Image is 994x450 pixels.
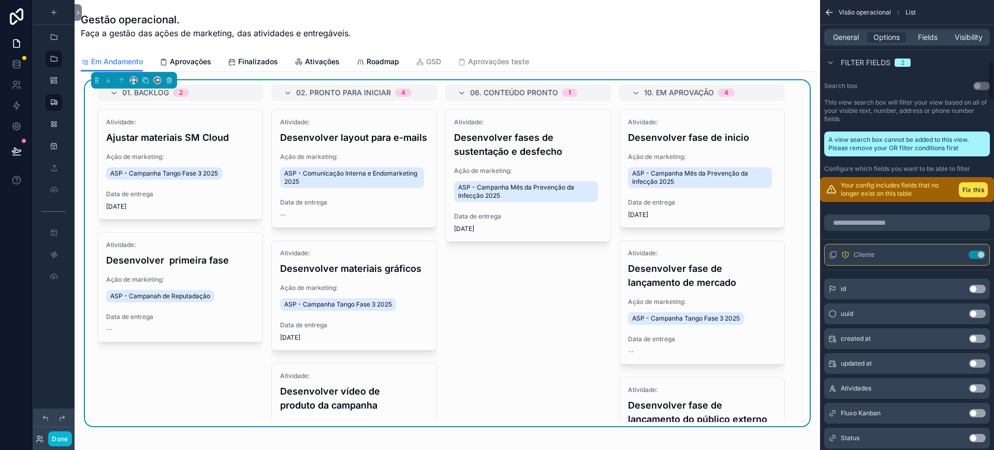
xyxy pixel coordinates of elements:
[106,253,254,267] h4: Desenvolver primeira fase
[280,153,428,161] span: Ação de marketing:
[110,169,218,178] span: ASP - Campanha Tango Fase 3 2025
[280,118,428,126] span: Atividade:
[628,386,776,394] span: Atividade:
[280,284,428,292] span: Ação de marketing:
[356,52,399,73] a: Roadmap
[280,420,428,429] span: Ação de marketing:
[426,56,441,67] span: GSD
[468,56,529,67] span: Aprovações teste
[628,347,634,356] span: --
[48,431,71,446] button: Done
[454,167,602,175] span: Ação de marketing:
[416,52,441,73] a: GSD
[280,130,428,144] h4: Desenvolver layout para e-mails
[454,225,602,233] span: [DATE]
[159,52,211,73] a: Aprovações
[628,211,776,219] span: [DATE]
[619,240,785,365] a: Atividade:Desenvolver fase de lançamento de mercadoAção de marketing:ASP - Campanha Tango Fase 3 ...
[284,300,392,309] span: ASP - Campanha Tango Fase 3 2025
[445,109,611,242] a: Atividade:Desenvolver fases de sustentação e desfechoAção de marketing:ASP - Campanha Mês da Prev...
[458,52,529,73] a: Aprovações teste
[228,52,278,73] a: Finalizados
[280,211,286,219] span: --
[106,275,254,284] span: Ação de marketing:
[401,89,405,97] div: 4
[628,249,776,257] span: Atividade:
[470,88,558,98] span: 06. Conteúdo pronto
[97,232,263,342] a: Atividade:Desenvolver primeira faseAção de marketing:ASP - Campanah de ReputadaçãoData de entrega--
[367,56,399,67] span: Roadmap
[628,335,776,343] span: Data de entrega
[628,118,776,126] span: Atividade:
[280,333,428,342] span: [DATE]
[81,52,143,72] a: Em Andamento
[454,212,602,221] span: Data de entrega
[458,183,594,200] span: ASP - Campanha Mês da Prevenção da Infecção 2025
[91,56,143,67] span: Em Andamento
[628,198,776,207] span: Data de entrega
[106,202,254,211] span: [DATE]
[106,153,254,161] span: Ação de marketing:
[284,169,420,186] span: ASP - Comunicação Interna e Endomarketing 2025
[280,372,428,380] span: Atividade:
[106,313,254,321] span: Data de entrega
[632,169,768,186] span: ASP - Campanha Mês da Prevenção da Infecção 2025
[280,321,428,329] span: Data de entrega
[280,384,428,412] h4: Desenvolver vídeo de produto da campanha
[628,262,776,289] h4: Desenvolver fase de lançamento de mercado
[295,52,340,73] a: Ativações
[106,118,254,126] span: Atividade:
[628,130,776,144] h4: Desenvolver fase de inicio
[271,240,437,351] a: Atividade:Desenvolver materiais gráficosAção de marketing:ASP - Campanha Tango Fase 3 2025Data de...
[170,56,211,67] span: Aprovações
[110,292,210,300] span: ASP - Campanah de Reputadação
[454,130,602,158] h4: Desenvolver fases de sustentação e desfecho
[454,118,602,126] span: Atividade:
[81,12,351,27] h1: Gestão operacional.
[122,88,169,98] span: 01. Backlog
[106,190,254,198] span: Data de entrega
[628,398,776,426] h4: Desenvolver fase de lançamento do público externo
[271,109,437,228] a: Atividade:Desenvolver layout para e-mailsAção de marketing:ASP - Comunicação Interna e Endomarket...
[619,109,785,228] a: Atividade:Desenvolver fase de inicioAção de marketing:ASP - Campanha Mês da Prevenção da Infecção...
[628,298,776,306] span: Ação de marketing:
[97,109,263,220] a: Atividade:Ajustar materiais SM CloudAção de marketing:ASP - Campanha Tango Fase 3 2025Data de ent...
[179,89,183,97] div: 2
[632,314,740,323] span: ASP - Campanha Tango Fase 3 2025
[628,153,776,161] span: Ação de marketing:
[644,88,714,98] span: 10. Em aprovação
[106,325,112,333] span: --
[305,56,340,67] span: Ativações
[280,262,428,275] h4: Desenvolver materiais gráficos
[296,88,391,98] span: 02. Pronto para iniciar
[238,56,278,67] span: Finalizados
[724,89,728,97] div: 4
[280,249,428,257] span: Atividade:
[81,27,351,39] span: Faça a gestão das ações de marketing, das atividades e entregáveis.
[280,198,428,207] span: Data de entrega
[106,241,254,249] span: Atividade:
[568,89,571,97] div: 1
[106,130,254,144] h4: Ajustar materiais SM Cloud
